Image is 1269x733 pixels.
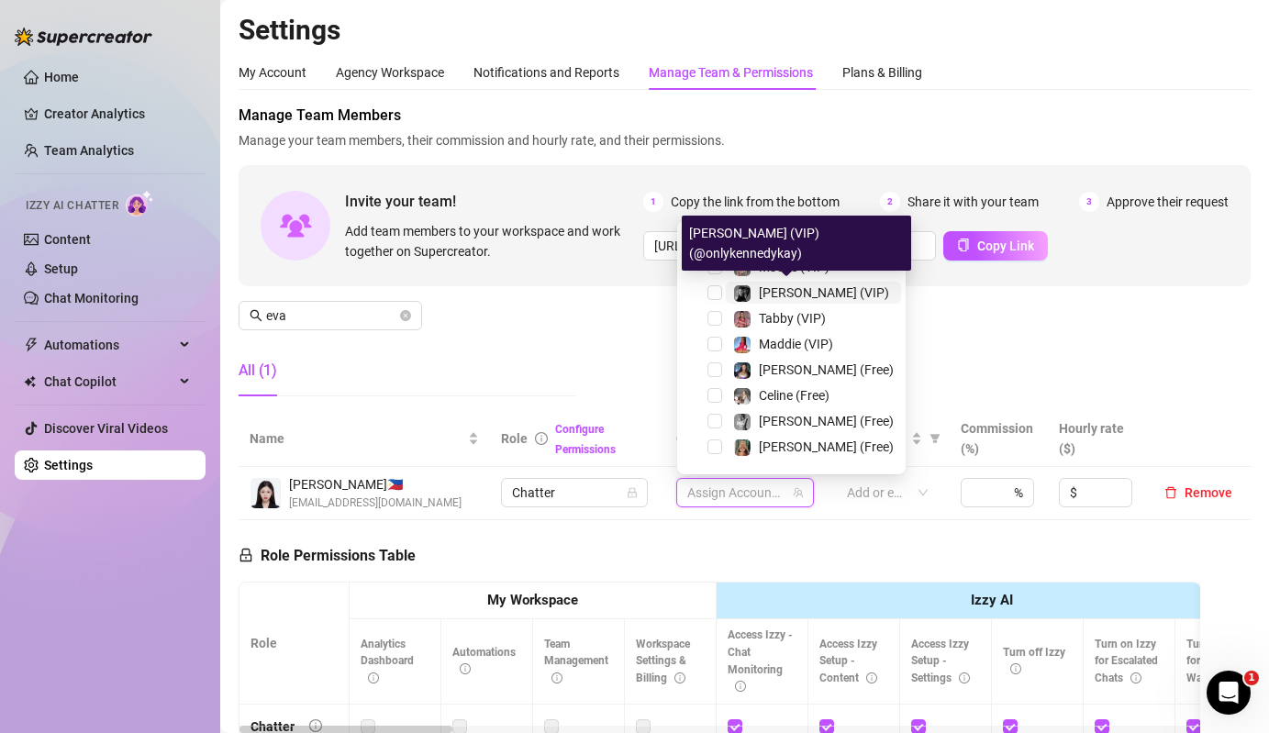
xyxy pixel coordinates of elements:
[1185,485,1232,500] span: Remove
[26,197,118,215] span: Izzy AI Chatter
[793,487,804,498] span: team
[1130,672,1141,683] span: info-circle
[734,337,751,353] img: Maddie (VIP)
[707,311,722,326] span: Select tree node
[819,638,877,685] span: Access Izzy Setup - Content
[239,13,1251,48] h2: Settings
[239,411,490,467] th: Name
[544,638,608,685] span: Team Management
[44,330,174,360] span: Automations
[707,362,722,377] span: Select tree node
[44,421,168,436] a: Discover Viral Videos
[15,28,152,46] img: logo-BBDzfeDw.svg
[943,231,1048,261] button: Copy Link
[707,414,722,428] span: Select tree node
[501,431,528,446] span: Role
[674,672,685,683] span: info-circle
[400,310,411,321] button: close-circle
[44,291,139,305] a: Chat Monitoring
[336,62,444,83] div: Agency Workspace
[1107,192,1229,212] span: Approve their request
[345,221,636,261] span: Add team members to your workspace and work together on Supercreator.
[239,545,416,567] h5: Role Permissions Table
[649,62,813,83] div: Manage Team & Permissions
[309,719,322,732] span: info-circle
[707,285,722,300] span: Select tree node
[734,388,751,405] img: Celine (Free)
[682,216,911,271] div: [PERSON_NAME] (VIP) (@onlykennedykay)
[239,548,253,562] span: lock
[643,192,663,212] span: 1
[1164,486,1177,499] span: delete
[1244,671,1259,685] span: 1
[345,190,643,213] span: Invite your team!
[1157,482,1240,504] button: Remove
[866,672,877,683] span: info-circle
[239,105,1251,127] span: Manage Team Members
[971,592,1013,608] strong: Izzy AI
[759,362,894,377] span: [PERSON_NAME] (Free)
[759,285,889,300] span: [PERSON_NAME] (VIP)
[734,439,751,456] img: Ellie (Free)
[44,232,91,247] a: Content
[250,478,281,508] img: Eva Tangian
[24,375,36,388] img: Chat Copilot
[734,311,751,328] img: Tabby (VIP)
[734,285,751,302] img: Kennedy (VIP)
[473,62,619,83] div: Notifications and Reports
[707,439,722,454] span: Select tree node
[44,458,93,472] a: Settings
[707,388,722,403] span: Select tree node
[759,311,826,326] span: Tabby (VIP)
[759,337,833,351] span: Maddie (VIP)
[636,638,690,685] span: Workspace Settings & Billing
[452,646,516,676] span: Automations
[929,433,941,444] span: filter
[880,192,900,212] span: 2
[707,337,722,351] span: Select tree node
[250,428,464,449] span: Name
[1095,638,1158,685] span: Turn on Izzy for Escalated Chats
[535,432,548,445] span: info-circle
[1048,411,1146,467] th: Hourly rate ($)
[239,360,277,382] div: All (1)
[977,239,1034,253] span: Copy Link
[950,411,1048,467] th: Commission (%)
[759,414,894,428] span: [PERSON_NAME] (Free)
[728,628,793,694] span: Access Izzy - Chat Monitoring
[44,367,174,396] span: Chat Copilot
[842,62,922,83] div: Plans & Billing
[734,362,751,379] img: Maddie (Free)
[911,638,970,685] span: Access Izzy Setup - Settings
[361,638,414,685] span: Analytics Dashboard
[959,672,970,683] span: info-circle
[289,474,462,494] span: [PERSON_NAME] 🇵🇭
[735,681,746,692] span: info-circle
[239,62,306,83] div: My Account
[44,99,191,128] a: Creator Analytics
[551,672,562,683] span: info-circle
[1186,638,1248,685] span: Turn on Izzy for Time Wasters
[487,592,578,608] strong: My Workspace
[926,425,944,452] span: filter
[368,672,379,683] span: info-circle
[759,439,894,454] span: [PERSON_NAME] (Free)
[266,305,396,326] input: Search members
[676,428,797,449] span: Creator accounts
[44,143,134,158] a: Team Analytics
[759,388,829,403] span: Celine (Free)
[512,479,637,506] span: Chatter
[239,583,350,705] th: Role
[1010,663,1021,674] span: info-circle
[44,261,78,276] a: Setup
[24,338,39,352] span: thunderbolt
[44,70,79,84] a: Home
[671,192,840,212] span: Copy the link from the bottom
[1003,646,1065,676] span: Turn off Izzy
[957,239,970,251] span: copy
[555,423,616,456] a: Configure Permissions
[239,130,1251,150] span: Manage your team members, their commission and hourly rate, and their permissions.
[126,190,154,217] img: AI Chatter
[250,309,262,322] span: search
[1207,671,1251,715] iframe: Intercom live chat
